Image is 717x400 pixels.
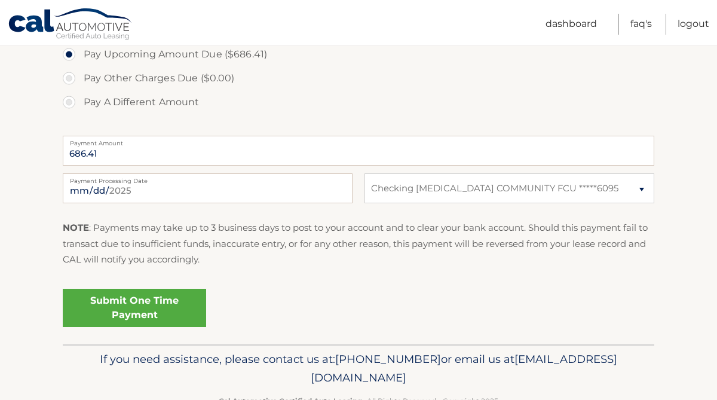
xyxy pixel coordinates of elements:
p: : Payments may take up to 3 business days to post to your account and to clear your bank account.... [63,220,654,267]
label: Pay Other Charges Due ($0.00) [63,66,654,90]
a: Submit One Time Payment [63,289,206,327]
p: If you need assistance, please contact us at: or email us at [71,350,646,388]
label: Payment Amount [63,136,654,145]
a: Logout [678,14,709,35]
strong: NOTE [63,222,89,233]
label: Payment Processing Date [63,173,353,183]
input: Payment Date [63,173,353,203]
a: FAQ's [630,14,652,35]
label: Pay A Different Amount [63,90,654,114]
a: Dashboard [546,14,597,35]
span: [PHONE_NUMBER] [335,352,441,366]
label: Pay Upcoming Amount Due ($686.41) [63,42,654,66]
input: Payment Amount [63,136,654,166]
a: Cal Automotive [8,8,133,42]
